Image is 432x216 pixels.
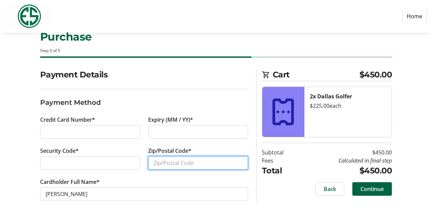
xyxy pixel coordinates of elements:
a: Home [402,10,427,23]
iframe: Secure CVC input frame [46,159,135,167]
iframe: Secure expiration date input frame [154,128,243,136]
td: Calculated in final step [299,157,392,165]
span: Back [324,185,336,193]
span: $450.00 [359,69,392,81]
img: Evans Scholars Foundation's Logo [5,3,53,30]
label: Cardholder Full Name* [40,178,100,186]
h2: Payment Details [40,69,248,81]
strong: 2x Dallas Golfer [310,93,352,100]
div: $225.00 each [310,102,386,110]
button: Continue [352,182,392,196]
td: $450.00 [299,165,392,177]
input: Zip/Postal Code [148,156,248,170]
td: Subtotal [262,148,299,157]
div: Step 3 of 5 [40,48,392,54]
td: Total [262,165,299,177]
label: Expiry (MM / YY)* [148,116,193,124]
input: Card Holder Name [40,187,248,201]
span: Cart [273,69,359,81]
label: Security Code* [40,147,79,155]
label: Credit Card Number* [40,116,95,124]
label: Zip/Postal Code* [148,147,191,155]
h1: Purchase [40,29,392,45]
button: Back [316,182,344,196]
h3: Payment Method [40,97,248,107]
td: Fees [262,157,299,165]
td: $450.00 [299,148,392,157]
span: Continue [360,185,384,193]
iframe: Secure card number input frame [46,128,135,136]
